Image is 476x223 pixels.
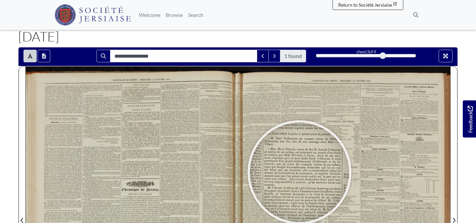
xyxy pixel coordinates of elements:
span: 1 found [280,50,306,62]
a: Search [185,8,206,22]
button: Full screen mode [439,50,453,62]
a: Société Jersiaise logo [55,3,131,27]
a: Welcome [136,8,163,22]
button: Open transcription window [38,50,50,62]
a: Would you like to provide feedback? [463,100,476,138]
button: Toggle text selection (Alt+T) [23,50,37,62]
a: Browse [163,8,185,22]
button: Next Match [268,50,280,62]
h1: [DATE] [18,28,458,44]
button: Previous Match [257,50,269,62]
div: sheet of 4 [316,49,416,55]
span: 3 [367,49,369,54]
img: Société Jersiaise [55,4,131,26]
input: Search for [110,50,257,62]
button: Search [97,50,110,62]
span: Return to Société Jersiaise [338,2,392,8]
span: Feedback [466,106,474,133]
